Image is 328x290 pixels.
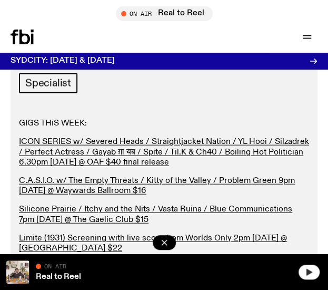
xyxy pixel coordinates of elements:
span: On Air [44,263,66,269]
img: Jasper Craig Adams holds a vintage camera to his eye, obscuring his face. He is wearing a grey ju... [6,260,29,284]
span: Specialist [25,78,71,89]
a: Real to Reel [36,273,81,281]
h3: SYDCITY: [DATE] & [DATE] [11,57,115,65]
a: Limite (1931) Screening with live score from Worlds Only 2pm [DATE] @ [GEOGRAPHIC_DATA] $22 [19,234,287,253]
p: GIGS THiS WEEK: [19,119,309,129]
a: C.A.S.I.O. w/ The Empty Threats / Kitty of the Valley / Problem Green 9pm [DATE] @ Waywards Ballr... [19,177,295,195]
a: Specialist [19,73,77,93]
a: Silicone Prairie / Itchy and the Nits / Vasta Ruina / Blue Communications 7pm [DATE] @ The Gaelic... [19,205,292,224]
a: ICON SERIES w/ Severed Heads / Straightjacket Nation / YL Hooi / Silzadrek / Perfect Actress / Ga... [19,138,309,166]
button: On AirReal to Reel [116,6,213,21]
